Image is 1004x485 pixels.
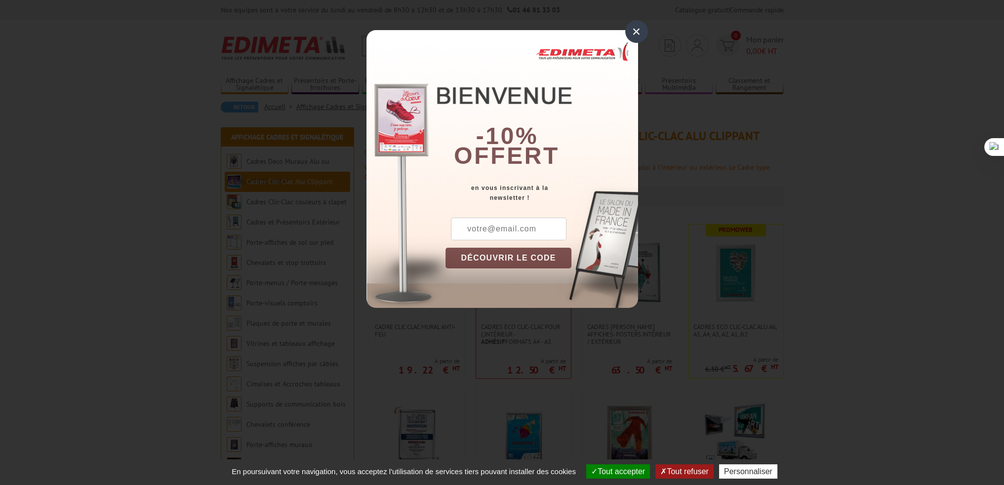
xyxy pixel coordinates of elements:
div: en vous inscrivant à la newsletter ! [445,183,638,203]
button: Tout refuser [655,464,713,479]
span: En poursuivant votre navigation, vous acceptez l'utilisation de services tiers pouvant installer ... [227,467,581,476]
input: votre@email.com [451,218,566,240]
button: Tout accepter [586,464,650,479]
b: -10% [476,123,538,149]
div: × [625,20,648,43]
font: offert [454,143,560,169]
button: Personnaliser (fenêtre modale) [719,464,777,479]
button: DÉCOUVRIR LE CODE [445,248,572,268]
